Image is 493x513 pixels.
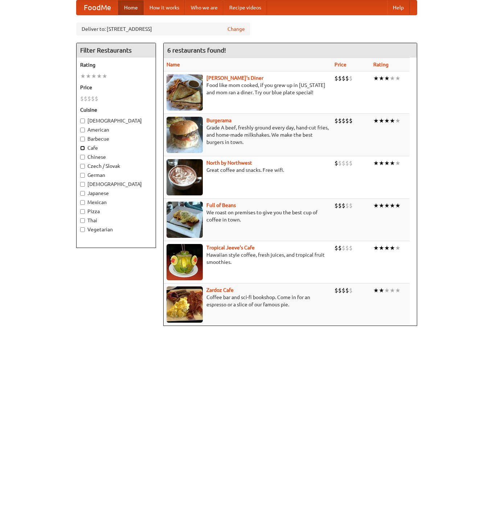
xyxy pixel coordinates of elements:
[206,287,234,293] a: Zardoz Cafe
[342,244,345,252] li: $
[334,62,346,67] a: Price
[338,159,342,167] li: $
[80,117,152,124] label: [DEMOGRAPHIC_DATA]
[80,119,85,123] input: [DEMOGRAPHIC_DATA]
[379,159,384,167] li: ★
[167,202,203,238] img: beans.jpg
[80,153,152,161] label: Chinese
[390,244,395,252] li: ★
[342,74,345,82] li: $
[185,0,223,15] a: Who we are
[345,244,349,252] li: $
[167,286,203,323] img: zardoz.jpg
[167,82,329,96] p: Food like mom cooked, if you grew up in [US_STATE] and mom ran a diner. Try our blue plate special!
[102,72,107,80] li: ★
[80,227,85,232] input: Vegetarian
[80,218,85,223] input: Thai
[167,244,203,280] img: jeeves.jpg
[80,162,152,170] label: Czech / Slovak
[349,117,353,125] li: $
[80,164,85,169] input: Czech / Slovak
[167,166,329,174] p: Great coffee and snacks. Free wifi.
[345,159,349,167] li: $
[345,202,349,210] li: $
[144,0,185,15] a: How it works
[395,244,400,252] li: ★
[379,202,384,210] li: ★
[390,159,395,167] li: ★
[167,74,203,111] img: sallys.jpg
[373,62,389,67] a: Rating
[379,244,384,252] li: ★
[80,226,152,233] label: Vegetarian
[338,202,342,210] li: $
[206,160,252,166] a: North by Northwest
[80,217,152,224] label: Thai
[390,286,395,294] li: ★
[342,286,345,294] li: $
[338,244,342,252] li: $
[349,74,353,82] li: $
[373,202,379,210] li: ★
[80,181,152,188] label: [DEMOGRAPHIC_DATA]
[77,43,156,58] h4: Filter Restaurants
[342,117,345,125] li: $
[338,286,342,294] li: $
[80,209,85,214] input: Pizza
[80,191,85,196] input: Japanese
[95,95,98,103] li: $
[338,74,342,82] li: $
[91,72,96,80] li: ★
[345,286,349,294] li: $
[349,244,353,252] li: $
[87,95,91,103] li: $
[167,47,226,54] ng-pluralize: 6 restaurants found!
[80,126,152,133] label: American
[80,182,85,187] input: [DEMOGRAPHIC_DATA]
[80,137,85,141] input: Barbecue
[167,159,203,195] img: north.jpg
[387,0,410,15] a: Help
[80,199,152,206] label: Mexican
[167,124,329,146] p: Grade A beef, freshly ground every day, hand-cut fries, and home-made milkshakes. We make the bes...
[384,286,390,294] li: ★
[334,202,338,210] li: $
[395,159,400,167] li: ★
[167,251,329,266] p: Hawaiian style coffee, fresh juices, and tropical fruit smoothies.
[373,286,379,294] li: ★
[80,135,152,142] label: Barbecue
[373,244,379,252] li: ★
[206,75,263,81] a: [PERSON_NAME]'s Diner
[80,208,152,215] label: Pizza
[80,84,152,91] h5: Price
[80,106,152,113] h5: Cuisine
[390,117,395,125] li: ★
[167,294,329,308] p: Coffee bar and sci-fi bookshop. Come in for an espresso or a slice of our famous pie.
[345,74,349,82] li: $
[167,117,203,153] img: burgerama.jpg
[80,95,84,103] li: $
[167,209,329,223] p: We roast on premises to give you the best cup of coffee in town.
[80,190,152,197] label: Japanese
[96,72,102,80] li: ★
[80,128,85,132] input: American
[77,0,118,15] a: FoodMe
[379,117,384,125] li: ★
[338,117,342,125] li: $
[206,245,255,251] a: Tropical Jeeve's Cafe
[373,74,379,82] li: ★
[395,117,400,125] li: ★
[373,159,379,167] li: ★
[334,244,338,252] li: $
[334,117,338,125] li: $
[342,202,345,210] li: $
[80,72,86,80] li: ★
[349,202,353,210] li: $
[334,286,338,294] li: $
[349,159,353,167] li: $
[395,202,400,210] li: ★
[334,74,338,82] li: $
